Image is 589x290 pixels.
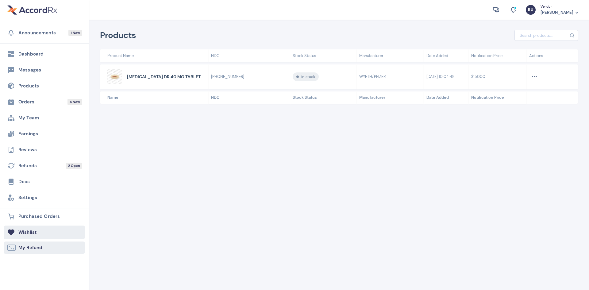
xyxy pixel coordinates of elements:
[211,53,288,58] span: NDC
[7,5,57,16] img: logo-small
[4,143,85,157] a: Reviews
[290,91,357,104] th: Stock Status
[18,147,76,153] span: Reviews
[359,53,422,58] span: Manufacturer
[18,179,76,185] span: Docs
[359,74,386,79] span: WYETH/PFIZER
[4,242,85,254] a: My Refund
[18,115,76,121] span: My Team
[18,245,76,251] span: My Refund
[426,53,466,58] span: Date Added
[18,163,76,169] span: Refunds
[4,79,85,93] a: Products
[100,31,136,40] h3: Products
[471,74,485,79] bdi: 150.00
[209,91,290,104] th: NDC
[424,91,469,104] th: Date Added
[18,229,76,235] span: Wishlist
[18,213,76,219] span: Purchased Orders
[4,175,85,188] a: Docs
[526,5,536,15] div: BU
[525,4,580,15] a: BU Vendor [PERSON_NAME]
[4,26,85,40] a: Announcements 1 New
[67,99,82,105] span: 4 New
[357,91,424,104] th: Manufacturer
[4,63,85,77] a: Messages
[4,127,85,141] a: Earnings
[541,4,579,10] div: Vendor
[293,53,354,58] span: Stock Status
[18,30,76,36] span: Announcements
[4,210,85,223] a: Purchased Orders
[541,10,579,15] div: [PERSON_NAME]
[18,67,76,73] span: Messages
[18,83,76,89] span: Products
[211,74,244,79] span: [PHONE_NUMBER]
[4,111,85,125] a: My Team
[68,30,82,36] span: 1 New
[4,95,85,109] a: Orders 4 New
[66,163,82,169] span: 2 Open
[4,159,85,172] a: Refunds 2 Open
[293,72,319,81] span: In stock
[18,131,76,137] span: Earnings
[18,195,76,201] span: Settings
[4,47,85,61] a: Dashboard
[4,226,85,239] a: Wishlist
[107,69,122,84] img: PROTONIX DR 40 MG TABLET
[127,74,201,79] span: [MEDICAL_DATA] DR 40 MG TABLET
[107,53,206,58] span: Product Name
[469,91,527,104] th: Notification Price
[426,74,455,79] span: [DATE] 10:04:48
[18,99,76,105] span: Orders
[4,191,85,204] a: Settings
[529,53,571,58] span: Actions
[514,30,578,41] input: Search products...
[471,74,473,79] span: $
[107,69,206,84] a: PROTONIX DR 40 MG TABLET [MEDICAL_DATA] DR 40 MG TABLET
[18,51,76,57] span: Dashboard
[100,91,209,104] th: Name
[7,245,16,250] img: refund-icon.svg
[471,53,524,58] span: Notification Price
